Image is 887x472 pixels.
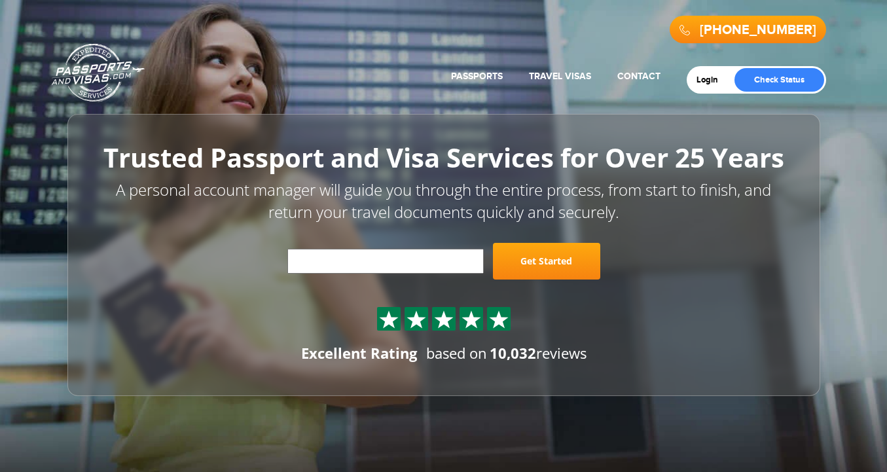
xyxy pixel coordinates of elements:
[434,310,454,329] img: Sprite St
[379,310,399,329] img: Sprite St
[407,310,426,329] img: Sprite St
[451,71,503,82] a: Passports
[529,71,591,82] a: Travel Visas
[697,75,727,85] a: Login
[489,310,509,329] img: Sprite St
[301,344,417,364] div: Excellent Rating
[734,68,824,92] a: Check Status
[462,310,481,329] img: Sprite St
[493,244,600,280] a: Get Started
[700,22,816,38] a: [PHONE_NUMBER]
[426,344,487,363] span: based on
[97,179,791,224] p: A personal account manager will guide you through the entire process, from start to finish, and r...
[490,344,587,363] span: reviews
[490,344,536,363] strong: 10,032
[617,71,661,82] a: Contact
[52,43,145,102] a: Passports & [DOMAIN_NAME]
[97,143,791,172] h1: Trusted Passport and Visa Services for Over 25 Years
